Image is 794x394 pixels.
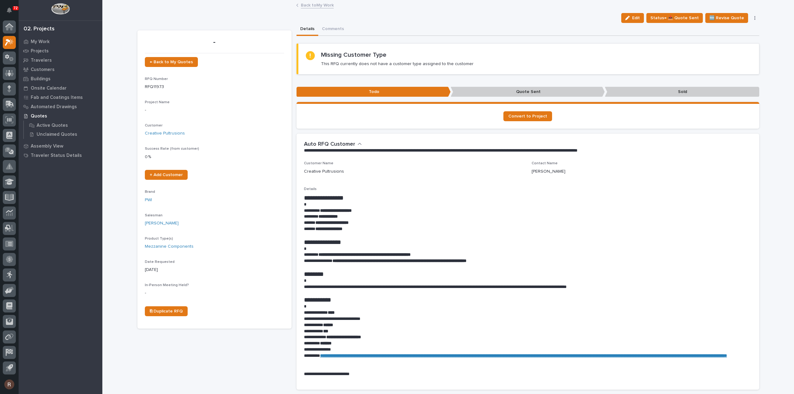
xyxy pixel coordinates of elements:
a: My Work [19,37,102,46]
button: Auto RFQ Customer [304,141,362,148]
p: RFQ11973 [145,84,284,90]
a: Mezzanine Components [145,243,194,250]
a: [PERSON_NAME] [145,220,179,227]
button: Details [297,23,318,36]
a: Assembly View [19,141,102,151]
a: Creative Pultrusions [145,130,185,137]
p: Unclaimed Quotes [37,132,77,137]
span: Date Requested [145,260,175,264]
p: My Work [31,39,50,45]
a: Buildings [19,74,102,83]
a: Onsite Calendar [19,83,102,93]
span: Salesman [145,214,163,217]
span: + Add Customer [150,173,183,177]
p: [PERSON_NAME] [532,168,565,175]
p: This RFQ currently does not have a customer type assigned to the customer [321,61,474,67]
p: Creative Pultrusions [304,168,344,175]
span: Project Name [145,100,170,104]
p: Active Quotes [37,123,68,128]
span: In-Person Meeting Held? [145,283,189,287]
img: Workspace Logo [51,3,69,15]
p: Fab and Coatings Items [31,95,83,100]
span: Success Rate (from customer) [145,147,199,151]
a: Travelers [19,55,102,65]
span: ← Back to My Quotes [150,60,193,64]
p: Todo [297,87,451,97]
span: Convert to Project [508,114,547,118]
span: ⎘ Duplicate RFQ [150,309,183,313]
a: Back toMy Work [301,1,334,8]
span: RFQ Number [145,77,168,81]
span: Customer [145,124,163,127]
a: Customers [19,65,102,74]
button: users-avatar [3,378,16,391]
a: Unclaimed Quotes [24,130,102,139]
span: 🆕 Revise Quote [709,14,744,22]
p: Quote Sent [451,87,605,97]
p: 72 [14,6,18,10]
p: Customers [31,67,55,73]
span: Contact Name [532,162,558,165]
a: Quotes [19,111,102,121]
p: Sold [605,87,759,97]
a: ⎘ Duplicate RFQ [145,306,188,316]
div: Notifications72 [8,7,16,17]
a: Projects [19,46,102,55]
button: Status→ 📤 Quote Sent [646,13,703,23]
p: Automated Drawings [31,104,77,110]
a: ← Back to My Quotes [145,57,198,67]
span: Product Type(s) [145,237,173,241]
a: Traveler Status Details [19,151,102,160]
p: [DATE] [145,267,284,273]
span: Brand [145,190,155,194]
p: Projects [31,48,49,54]
p: Traveler Status Details [31,153,82,158]
h2: Auto RFQ Customer [304,141,355,148]
span: Status→ 📤 Quote Sent [650,14,699,22]
p: Onsite Calendar [31,86,67,91]
h2: Missing Customer Type [321,51,386,59]
button: Comments [318,23,348,36]
p: 0 % [145,154,284,160]
span: Details [304,187,317,191]
a: Active Quotes [24,121,102,130]
p: - [145,290,284,296]
span: Edit [632,15,640,21]
a: + Add Customer [145,170,188,180]
a: Convert to Project [503,111,552,121]
a: Automated Drawings [19,102,102,111]
button: 🆕 Revise Quote [705,13,748,23]
button: Edit [621,13,644,23]
p: Travelers [31,58,52,63]
p: - [145,107,284,113]
p: Quotes [31,113,47,119]
div: 02. Projects [24,26,55,33]
button: Notifications [3,4,16,17]
p: Assembly View [31,144,63,149]
a: PWI [145,197,152,203]
span: Customer Name [304,162,333,165]
p: Buildings [31,76,51,82]
p: - [145,38,284,47]
a: Fab and Coatings Items [19,93,102,102]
